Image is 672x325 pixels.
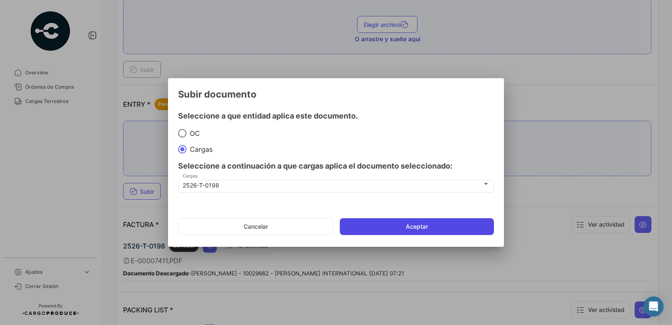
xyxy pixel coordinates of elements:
span: Cargas [186,145,213,153]
h4: Seleccione a que entidad aplica este documento. [178,110,494,122]
h3: Subir documento [178,88,494,100]
span: OC [186,129,200,137]
mat-select-trigger: 2526-T-0198 [183,182,219,189]
button: Cancelar [178,218,333,235]
button: Aceptar [340,218,494,235]
h4: Seleccione a continuación a que cargas aplica el documento seleccionado: [178,160,494,172]
div: Abrir Intercom Messenger [643,296,664,317]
